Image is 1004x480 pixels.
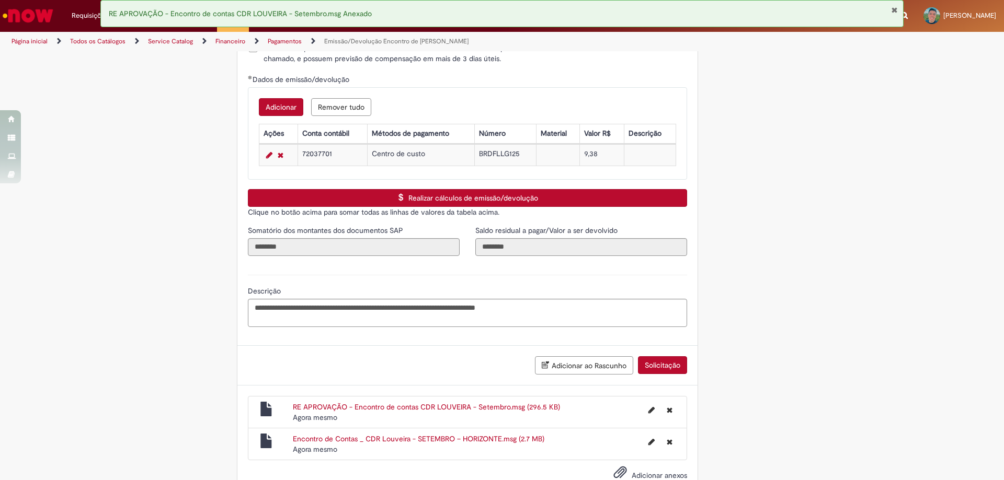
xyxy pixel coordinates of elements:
span: Requisições [72,10,108,21]
button: Editar nome de arquivo Encontro de Contas _ CDR Louveira - SETEMBRO – HORIZONTE.msg [642,434,661,450]
span: Agora mesmo [293,444,337,454]
td: BRDFLLG125 [475,144,537,166]
th: Descrição [624,124,676,143]
ul: Trilhas de página [8,32,661,51]
span: RE APROVAÇÃO - Encontro de contas CDR LOUVEIRA - Setembro.msg Anexado [109,9,372,18]
a: Encontro de Contas _ CDR Louveira - SETEMBRO – HORIZONTE.msg (2.7 MB) [293,434,544,443]
button: Excluir Encontro de Contas _ CDR Louveira - SETEMBRO – HORIZONTE.msg [660,434,679,450]
a: Pagamentos [268,37,302,45]
input: Saldo residual a pagar/Valor a ser devolvido [475,238,687,256]
span: Obrigatório Preenchido [248,75,253,79]
th: Valor R$ [580,124,624,143]
button: Realizar cálculos de emissão/devolução [248,189,687,207]
button: Adicionar uma linha para Dados de emissão/devolução [259,98,303,116]
p: Clique no botão acima para somar todas as linhas de valores da tabela acima. [248,207,687,217]
a: RE APROVAÇÃO - Encontro de contas CDR LOUVEIRA - Setembro.msg (296.5 KB) [293,402,560,412]
td: 72037701 [298,144,368,166]
a: Emissão/Devolução Encontro de [PERSON_NAME] [324,37,469,45]
button: Adicionar ao Rascunho [535,356,633,374]
a: Editar Linha 1 [264,149,275,161]
th: Conta contábil [298,124,368,143]
time: 29/09/2025 13:38:47 [293,413,337,422]
th: Métodos de pagamento [368,124,475,143]
button: Excluir RE APROVAÇÃO - Encontro de contas CDR LOUVEIRA - Setembro.msg [660,402,679,418]
button: Remover todas as linhas de Dados de emissão/devolução [311,98,371,116]
a: Página inicial [12,37,48,45]
td: Centro de custo [368,144,475,166]
th: Material [537,124,580,143]
button: Fechar Notificação [891,6,898,14]
span: Confirmo que todos os documentos informados acima NÃO estão compensados no SAP no momento de aber... [264,43,687,64]
a: Financeiro [215,37,245,45]
a: Remover linha 1 [275,149,286,161]
label: Somente leitura - Somatório dos montantes dos documentos SAP [248,225,405,236]
time: 29/09/2025 13:38:33 [293,444,337,454]
textarea: Descrição [248,299,687,327]
th: Ações [259,124,298,143]
label: Somente leitura - Saldo residual a pagar/Valor a ser devolvido [475,225,620,236]
span: Dados de emissão/devolução [253,75,351,84]
span: Agora mesmo [293,413,337,422]
span: Somente leitura - Somatório dos montantes dos documentos SAP [248,226,405,235]
span: Descrição [248,286,283,296]
input: Somatório dos montantes dos documentos SAP [248,238,460,256]
img: ServiceNow [1,5,55,26]
button: Solicitação [638,356,687,374]
span: Adicionar anexos [632,471,687,480]
span: [PERSON_NAME] [943,11,996,20]
td: 9,38 [580,144,624,166]
a: Todos os Catálogos [70,37,125,45]
button: Editar nome de arquivo RE APROVAÇÃO - Encontro de contas CDR LOUVEIRA - Setembro.msg [642,402,661,418]
a: Service Catalog [148,37,193,45]
span: Somente leitura - Saldo residual a pagar/Valor a ser devolvido [475,226,620,235]
th: Número [475,124,537,143]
